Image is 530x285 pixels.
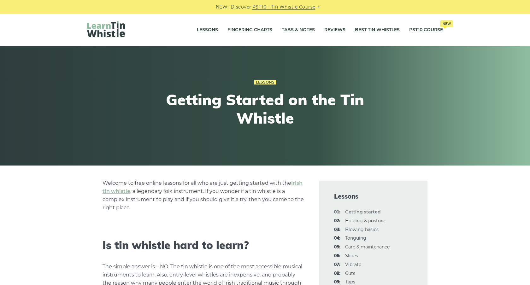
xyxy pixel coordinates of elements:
[334,226,340,234] span: 03:
[197,22,218,38] a: Lessons
[149,91,381,127] h1: Getting Started on the Tin Whistle
[334,243,340,251] span: 05:
[334,217,340,225] span: 02:
[103,179,304,212] p: Welcome to free online lessons for all who are just getting started with the , a legendary folk i...
[227,22,272,38] a: Fingering Charts
[345,270,355,276] a: 08:Cuts
[282,22,315,38] a: Tabs & Notes
[345,253,358,259] a: 06:Slides
[334,235,340,242] span: 04:
[345,235,366,241] a: 04:Tonguing
[345,218,385,224] a: 02:Holding & posture
[345,244,390,250] a: 05:Care & maintenance
[334,270,340,277] span: 08:
[254,80,276,85] a: Lessons
[334,252,340,260] span: 06:
[334,261,340,269] span: 07:
[345,227,379,232] a: 03:Blowing basics
[334,192,412,201] span: Lessons
[103,239,304,252] h2: Is tin whistle hard to learn?
[87,21,125,37] img: LearnTinWhistle.com
[334,208,340,216] span: 01:
[345,262,362,267] a: 07:Vibrato
[440,20,453,27] span: New
[345,209,381,215] strong: Getting started
[345,279,355,285] a: 09:Taps
[324,22,345,38] a: Reviews
[409,22,443,38] a: PST10 CourseNew
[355,22,400,38] a: Best Tin Whistles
